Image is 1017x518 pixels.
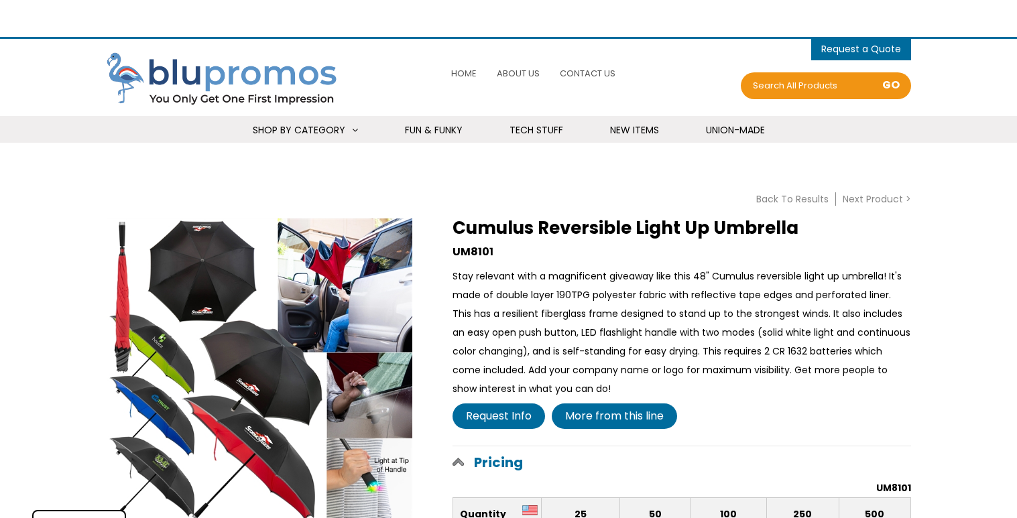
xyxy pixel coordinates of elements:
a: New Items [593,116,676,145]
span: Fun & Funky [405,123,463,137]
span: Union-Made [706,123,765,137]
a: Union-Made [689,116,782,145]
button: items - Cart [821,39,901,59]
a: Contact Us [556,59,619,88]
a: More from this line [552,403,677,429]
span: items - Cart [821,42,901,59]
a: Back To Results [750,192,836,206]
div: Product Number [876,478,911,497]
h6: UM8101 [876,478,911,497]
a: Home [448,59,480,88]
span: New Items [610,123,659,137]
a: Shop By Category [236,116,375,145]
span: Contact Us [560,67,615,80]
a: Next Product > [836,192,911,206]
img: Blupromos LLC's Logo [107,52,348,107]
a: Request Info [453,403,545,429]
span: Tech Stuff [510,123,563,137]
div: UM8101 [453,243,911,261]
span: Home [451,67,477,80]
a: Tech Stuff [493,116,580,145]
span: About Us [497,67,540,80]
span: Shop By Category [253,123,345,137]
a: About Us [493,59,543,88]
div: Stay relevant with a magnificent giveaway like this 48" Cumulus reversible light up umbrella! It'... [453,267,911,398]
span: Cumulus Reversible Light Up Umbrella [453,216,798,240]
a: Pricing [453,446,911,478]
a: Fun & Funky [388,116,479,145]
